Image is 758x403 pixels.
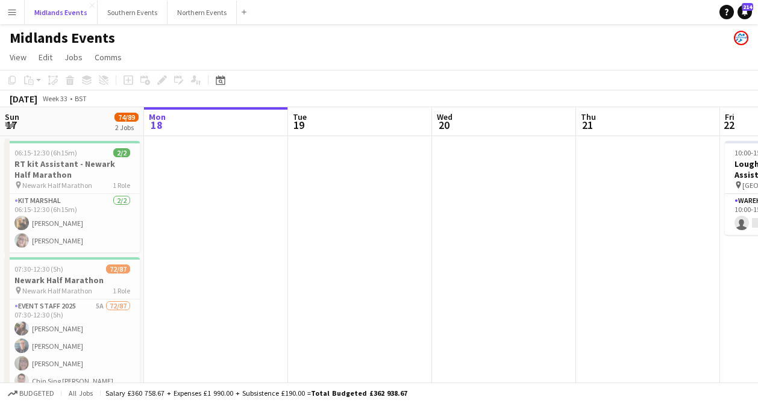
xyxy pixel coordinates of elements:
[723,118,735,132] span: 22
[738,5,752,19] a: 214
[14,264,63,273] span: 07:30-12:30 (5h)
[293,111,307,122] span: Tue
[437,111,453,122] span: Wed
[734,31,748,45] app-user-avatar: RunThrough Events
[149,111,166,122] span: Mon
[435,118,453,132] span: 20
[66,389,95,398] span: All jobs
[5,141,140,252] app-job-card: 06:15-12:30 (6h15m)2/2RT kit Assistant - Newark Half Marathon Newark Half Marathon1 RoleKit Marsh...
[113,286,130,295] span: 1 Role
[64,52,83,63] span: Jobs
[105,389,407,398] div: Salary £360 758.67 + Expenses £1 990.00 + Subsistence £190.00 =
[6,387,56,400] button: Budgeted
[114,113,139,122] span: 74/89
[34,49,57,65] a: Edit
[5,49,31,65] a: View
[39,52,52,63] span: Edit
[75,94,87,103] div: BST
[291,118,307,132] span: 19
[22,181,92,190] span: Newark Half Marathon
[115,123,138,132] div: 2 Jobs
[5,194,140,252] app-card-role: Kit Marshal2/206:15-12:30 (6h15m)[PERSON_NAME][PERSON_NAME]
[10,93,37,105] div: [DATE]
[725,111,735,122] span: Fri
[25,1,98,24] button: Midlands Events
[113,181,130,190] span: 1 Role
[581,111,596,122] span: Thu
[311,389,407,398] span: Total Budgeted £362 938.67
[90,49,127,65] a: Comms
[3,118,19,132] span: 17
[10,52,27,63] span: View
[60,49,87,65] a: Jobs
[579,118,596,132] span: 21
[98,1,168,24] button: Southern Events
[22,286,92,295] span: Newark Half Marathon
[106,264,130,273] span: 72/87
[40,94,70,103] span: Week 33
[5,158,140,180] h3: RT kit Assistant - Newark Half Marathon
[14,148,77,157] span: 06:15-12:30 (6h15m)
[168,1,237,24] button: Northern Events
[10,29,115,47] h1: Midlands Events
[147,118,166,132] span: 18
[113,148,130,157] span: 2/2
[5,111,19,122] span: Sun
[95,52,122,63] span: Comms
[19,389,54,398] span: Budgeted
[5,275,140,286] h3: Newark Half Marathon
[742,3,753,11] span: 214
